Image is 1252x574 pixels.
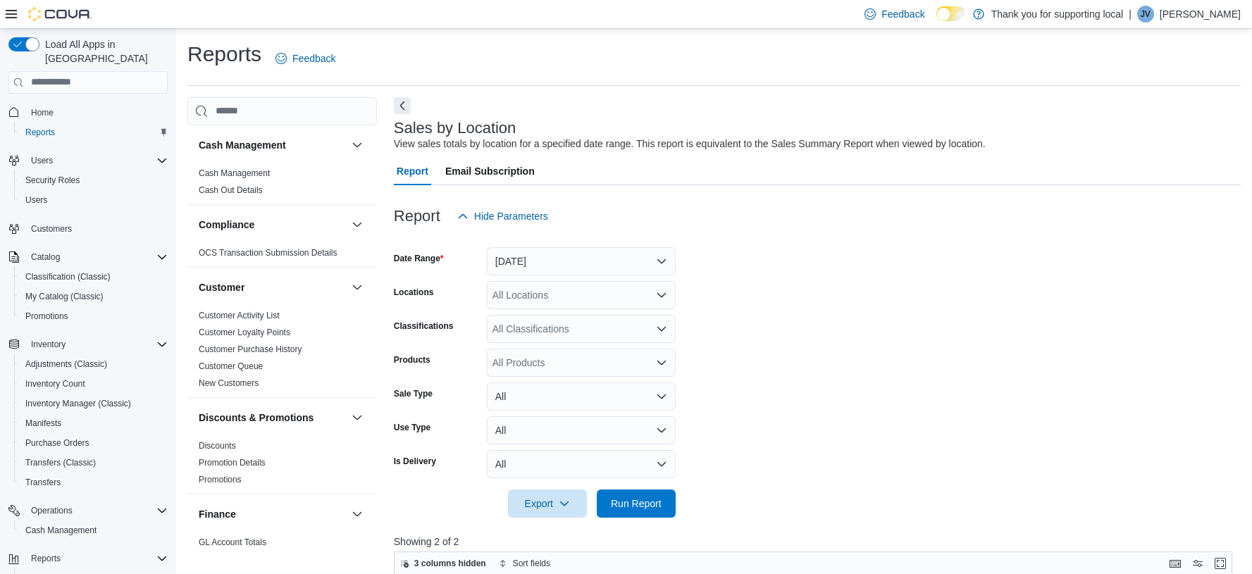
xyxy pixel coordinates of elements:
span: Sort fields [513,558,550,569]
button: Catalog [25,249,66,266]
button: Security Roles [14,170,173,190]
button: Customers [3,218,173,239]
button: Users [14,190,173,210]
button: All [487,416,676,444]
span: Cash Management [25,525,97,536]
span: Customers [25,220,168,237]
button: Reports [3,549,173,568]
span: Inventory [31,339,66,350]
label: Classifications [394,320,454,332]
a: Security Roles [20,172,85,189]
span: Manifests [25,418,61,429]
span: Security Roles [25,175,80,186]
label: Locations [394,287,434,298]
span: Operations [25,502,168,519]
h3: Report [394,208,440,225]
a: Feedback [270,44,341,73]
button: Classification (Classic) [14,267,173,287]
button: Export [508,489,587,518]
button: Discounts & Promotions [199,411,346,425]
span: Dark Mode [936,21,937,22]
span: Transfers (Classic) [20,454,168,471]
p: [PERSON_NAME] [1160,6,1241,23]
button: Inventory Count [14,374,173,394]
button: Keyboard shortcuts [1167,555,1184,572]
label: Products [394,354,430,366]
button: Users [25,152,58,169]
a: Classification (Classic) [20,268,116,285]
a: Customer Loyalty Points [199,327,290,337]
a: Users [20,192,53,208]
div: Cash Management [187,165,377,204]
a: Promotions [199,475,242,485]
button: Inventory Manager (Classic) [14,394,173,413]
button: Reports [14,123,173,142]
a: Home [25,104,59,121]
div: Customer [187,307,377,397]
span: Users [25,194,47,206]
a: Transfers (Classic) [20,454,101,471]
button: Manifests [14,413,173,433]
a: Cash Out Details [199,185,263,195]
span: My Catalog (Classic) [25,291,104,302]
button: Customer [199,280,346,294]
a: Cash Management [20,522,102,539]
button: Hide Parameters [452,202,554,230]
a: Customer Purchase History [199,344,302,354]
span: Reports [25,127,55,138]
span: Users [31,155,53,166]
button: Cash Management [199,138,346,152]
span: My Catalog (Classic) [20,288,168,305]
button: Customer [349,279,366,296]
a: GL Transactions [199,554,260,564]
label: Sale Type [394,388,433,399]
div: View sales totals by location for a specified date range. This report is equivalent to the Sales ... [394,137,986,151]
label: Use Type [394,422,430,433]
span: Feedback [881,7,924,21]
a: Promotion Details [199,458,266,468]
button: Operations [3,501,173,520]
h3: Compliance [199,218,254,232]
button: Transfers [14,473,173,492]
button: Finance [199,507,346,521]
h3: Finance [199,507,236,521]
p: | [1129,6,1132,23]
span: Classification (Classic) [25,271,111,282]
span: Run Report [611,497,662,511]
span: Inventory Count [20,375,168,392]
h3: Discounts & Promotions [199,411,314,425]
p: Showing 2 of 2 [394,535,1241,549]
button: Open list of options [656,289,667,301]
button: Promotions [14,306,173,326]
button: Adjustments (Classic) [14,354,173,374]
span: Promotions [20,308,168,325]
span: Reports [31,553,61,564]
button: 3 columns hidden [395,555,492,572]
span: Transfers [20,474,168,491]
button: All [487,450,676,478]
button: All [487,382,676,411]
span: Classification (Classic) [20,268,168,285]
button: Sort fields [493,555,556,572]
button: Cash Management [349,137,366,154]
a: Purchase Orders [20,435,95,451]
span: Adjustments (Classic) [25,358,107,370]
button: Next [394,97,411,114]
h1: Reports [187,40,261,68]
span: Reports [25,550,168,567]
button: Inventory [3,335,173,354]
a: Promotions [20,308,74,325]
button: Discounts & Promotions [349,409,366,426]
button: Inventory [25,336,71,353]
a: Reports [20,124,61,141]
a: OCS Transaction Submission Details [199,248,337,258]
span: Purchase Orders [20,435,168,451]
button: Users [3,151,173,170]
a: Inventory Count [20,375,91,392]
div: Compliance [187,244,377,267]
a: GL Account Totals [199,537,266,547]
a: Customer Queue [199,361,263,371]
label: Is Delivery [394,456,436,467]
a: My Catalog (Classic) [20,288,109,305]
button: Operations [25,502,78,519]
